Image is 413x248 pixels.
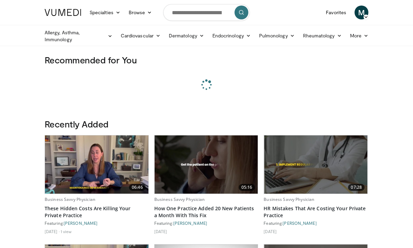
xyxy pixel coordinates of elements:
a: Business Savvy Physician [154,196,205,202]
a: [PERSON_NAME] [283,221,316,225]
li: [DATE] [154,229,167,234]
a: Business Savvy Physician [264,196,314,202]
div: Featuring: [154,220,258,226]
a: 06:46 [45,135,148,194]
li: [DATE] [264,229,277,234]
span: 06:46 [129,184,146,191]
a: M [355,6,368,19]
a: Browse [125,6,156,19]
li: 1 view [61,229,72,234]
a: 07:28 [264,135,367,194]
img: 91028a78-7887-4b73-aa20-d4fc93d7df92.620x360_q85_upscale.jpg [155,135,258,194]
img: 5868add3-d917-4a99-95fc-689fa2374450.620x360_q85_upscale.jpg [45,135,148,194]
a: How One Practice Added 20 New Patients a Month With This Fix [154,205,258,219]
a: Favorites [322,6,350,19]
img: VuMedi Logo [45,9,81,16]
a: Pulmonology [255,29,299,43]
h3: Recently Added [45,118,368,130]
a: These Hidden Costs Are Killing Your Private Practice [45,205,149,219]
div: Featuring: [264,220,368,226]
a: More [346,29,373,43]
a: Dermatology [165,29,208,43]
a: Business Savvy Physician [45,196,95,202]
a: Specialties [85,6,125,19]
a: [PERSON_NAME] [64,221,98,225]
a: Endocrinology [208,29,255,43]
li: [DATE] [45,229,59,234]
span: 07:28 [348,184,365,191]
input: Search topics, interventions [163,4,250,21]
h3: Recommended for You [45,54,368,65]
a: Cardiovascular [117,29,165,43]
div: Featuring: [45,220,149,226]
span: 05:16 [239,184,255,191]
a: HR Mistakes That Are Costing Your Private Practice [264,205,368,219]
a: Allergy, Asthma, Immunology [40,29,117,43]
a: [PERSON_NAME] [173,221,207,225]
a: 05:16 [155,135,258,194]
a: Rheumatology [299,29,346,43]
img: da0e661b-3178-4e6d-891c-fa74c539f1a2.620x360_q85_upscale.jpg [264,135,367,194]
